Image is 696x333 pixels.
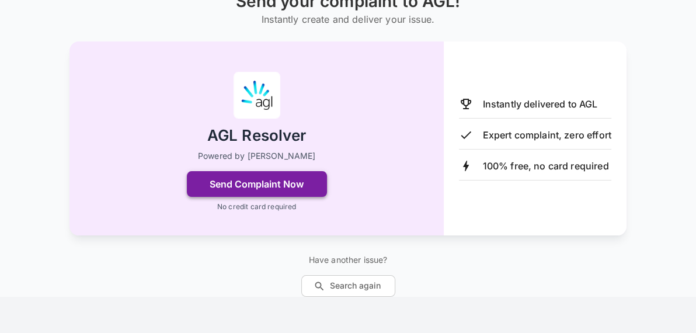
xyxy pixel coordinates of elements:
[198,150,316,162] p: Powered by [PERSON_NAME]
[301,275,395,297] button: Search again
[217,202,296,212] p: No credit card required
[187,171,327,197] button: Send Complaint Now
[301,254,395,266] p: Have another issue?
[207,126,307,146] h2: AGL Resolver
[482,97,597,111] p: Instantly delivered to AGL
[234,72,280,119] img: AGL
[482,159,608,173] p: 100% free, no card required
[235,11,460,27] h6: Instantly create and deliver your issue.
[482,128,611,142] p: Expert complaint, zero effort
